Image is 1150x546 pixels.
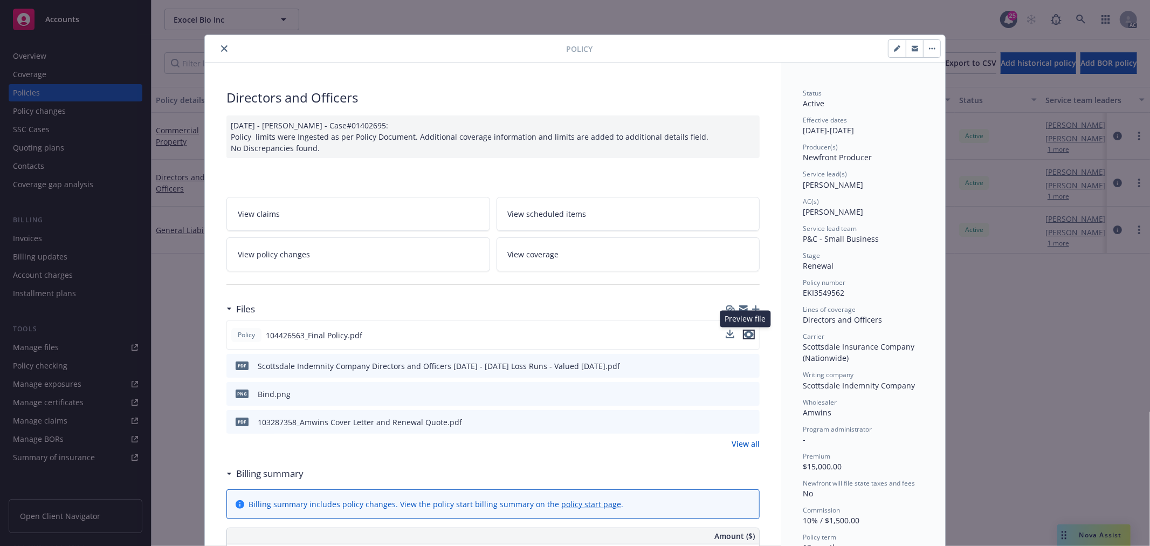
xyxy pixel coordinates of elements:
[714,530,755,542] span: Amount ($)
[803,197,819,206] span: AC(s)
[726,330,734,341] button: download file
[803,98,824,108] span: Active
[803,515,859,525] span: 10% / $1,500.00
[803,288,844,298] span: EKI3549562
[226,467,304,481] div: Billing summary
[803,207,863,217] span: [PERSON_NAME]
[803,452,830,461] span: Premium
[803,115,924,136] div: [DATE] - [DATE]
[803,342,917,363] span: Scottsdale Insurance Company (Nationwide)
[803,332,824,341] span: Carrier
[726,330,734,338] button: download file
[508,249,559,260] span: View coverage
[561,499,621,509] a: policy start page
[728,417,737,428] button: download file
[803,533,836,542] span: Policy term
[803,88,822,98] span: Status
[218,42,231,55] button: close
[258,417,462,428] div: 103287358_Amwins Cover Letter and Renewal Quote.pdf
[226,88,760,107] div: Directors and Officers
[236,361,249,370] span: pdf
[728,360,737,372] button: download file
[803,251,820,260] span: Stage
[258,360,620,372] div: Scottsdale Indemnity Company Directors and Officers [DATE] - [DATE] Loss Runs - Valued [DATE].pdf
[238,208,280,220] span: View claims
[746,388,755,400] button: preview file
[226,302,255,316] div: Files
[746,417,755,428] button: preview file
[803,479,915,488] span: Newfront will file state taxes and fees
[236,390,249,398] span: png
[803,142,838,152] span: Producer(s)
[258,388,291,400] div: Bind.png
[743,330,755,339] button: preview file
[728,388,737,400] button: download file
[803,234,879,244] span: P&C - Small Business
[236,467,304,481] h3: Billing summary
[266,330,362,341] span: 104426563_Final Policy.pdf
[249,499,623,510] div: Billing summary includes policy changes. View the policy start billing summary on the .
[236,302,255,316] h3: Files
[803,380,915,391] span: Scottsdale Indemnity Company
[803,461,842,472] span: $15,000.00
[803,434,805,445] span: -
[803,261,834,271] span: Renewal
[566,43,593,54] span: Policy
[803,152,872,162] span: Newfront Producer
[803,314,924,325] div: Directors and Officers
[497,197,760,231] a: View scheduled items
[226,237,490,271] a: View policy changes
[238,249,310,260] span: View policy changes
[732,438,760,449] a: View all
[803,407,831,418] span: Amwins
[803,224,857,233] span: Service lead team
[803,115,847,125] span: Effective dates
[803,506,840,515] span: Commission
[803,180,863,190] span: [PERSON_NAME]
[743,330,755,341] button: preview file
[803,278,845,287] span: Policy number
[803,370,853,379] span: Writing company
[803,488,813,499] span: No
[236,330,257,340] span: Policy
[803,305,856,314] span: Lines of coverage
[720,311,771,327] div: Preview file
[236,418,249,426] span: pdf
[226,197,490,231] a: View claims
[803,398,837,407] span: Wholesaler
[226,115,760,158] div: [DATE] - [PERSON_NAME] - Case#01402695: Policy limits were Ingested as per Policy Document. Addit...
[803,169,847,179] span: Service lead(s)
[803,425,872,434] span: Program administrator
[497,237,760,271] a: View coverage
[746,360,755,372] button: preview file
[508,208,587,220] span: View scheduled items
